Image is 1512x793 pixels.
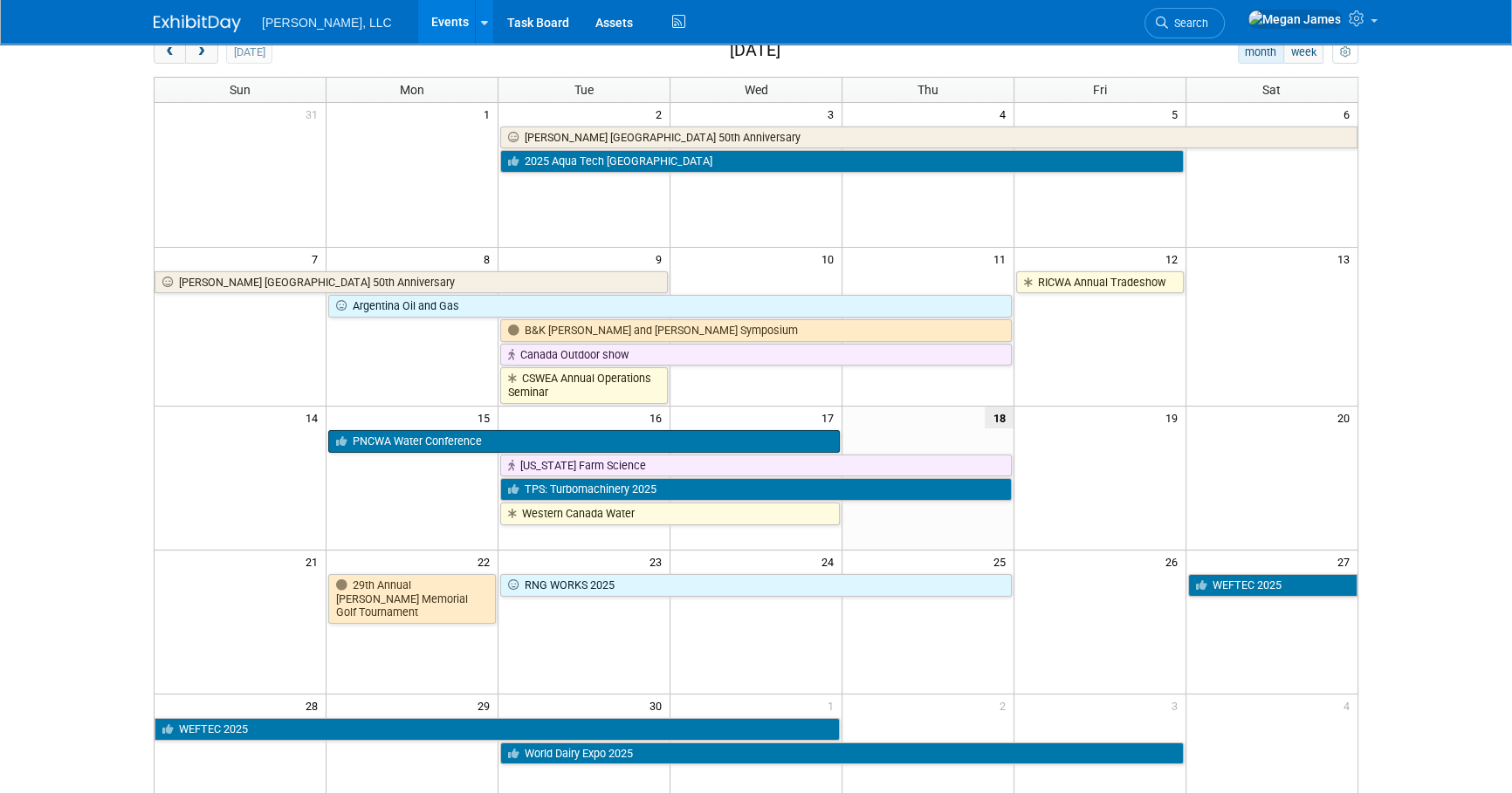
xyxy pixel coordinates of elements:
a: RNG WORKS 2025 [500,574,1012,597]
a: Search [1144,8,1225,38]
span: 24 [820,550,842,572]
a: B&K [PERSON_NAME] and [PERSON_NAME] Symposium [500,319,1012,342]
span: Sun [230,83,251,97]
button: next [185,41,217,64]
span: 3 [1170,694,1186,716]
span: Sat [1262,83,1281,97]
span: 6 [1342,103,1357,125]
a: TPS: Turbomachinery 2025 [500,478,1012,501]
a: WEFTEC 2025 [1188,574,1357,597]
span: Fri [1093,83,1107,97]
button: myCustomButton [1332,41,1358,64]
span: 23 [648,550,670,572]
span: 21 [304,550,326,572]
span: 16 [648,407,670,428]
span: 13 [1336,248,1357,270]
a: WEFTEC 2025 [155,718,840,741]
span: 19 [1164,407,1186,428]
span: 10 [820,248,842,270]
span: 4 [1342,694,1357,716]
span: Tue [574,83,594,97]
span: 1 [482,103,498,125]
span: Wed [744,83,767,97]
a: CSWEA Annual Operations Seminar [500,367,668,403]
span: 15 [476,407,498,428]
span: 12 [1164,248,1186,270]
span: 11 [992,248,1014,270]
a: [PERSON_NAME] [GEOGRAPHIC_DATA] 50th Anniversary [500,126,1357,149]
i: Personalize Calendar [1339,47,1350,58]
span: 25 [992,550,1014,572]
button: month [1238,41,1284,64]
span: 17 [820,407,842,428]
a: RICWA Annual Tradeshow [1016,271,1184,294]
a: World Dairy Expo 2025 [500,742,1183,765]
span: 18 [985,407,1014,428]
button: prev [154,41,186,64]
span: Thu [918,83,938,97]
span: [PERSON_NAME], LLC [262,16,392,30]
span: 4 [998,103,1014,125]
span: 9 [654,248,670,270]
a: Western Canada Water [500,502,840,525]
button: week [1283,41,1323,64]
span: 28 [304,694,326,716]
a: 29th Annual [PERSON_NAME] Memorial Golf Tournament [328,574,496,624]
a: 2025 Aqua Tech [GEOGRAPHIC_DATA] [500,150,1183,173]
span: 2 [998,694,1014,716]
a: PNCWA Water Conference [328,430,840,453]
span: 20 [1336,407,1357,428]
span: 29 [476,694,498,716]
span: 5 [1170,103,1186,125]
a: Canada Outdoor show [500,344,1012,366]
span: 14 [304,407,326,428]
span: 30 [648,694,670,716]
span: Mon [400,83,424,97]
a: [US_STATE] Farm Science [500,455,1012,477]
span: 26 [1164,550,1186,572]
a: [PERSON_NAME] [GEOGRAPHIC_DATA] 50th Anniversary [155,271,668,294]
button: [DATE] [226,41,272,64]
span: 8 [482,248,498,270]
span: 3 [826,103,842,125]
img: ExhibitDay [154,15,241,32]
h2: [DATE] [730,41,780,60]
span: Search [1168,17,1208,30]
a: Argentina Oil and Gas [328,295,1011,318]
span: 7 [310,248,326,270]
span: 2 [654,103,670,125]
span: 22 [476,550,498,572]
span: 31 [304,103,326,125]
span: 27 [1336,550,1357,572]
img: Megan James [1247,10,1342,29]
span: 1 [826,694,842,716]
